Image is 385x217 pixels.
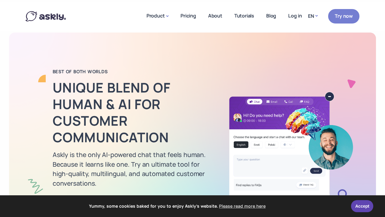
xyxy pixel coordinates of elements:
img: Askly [26,11,66,21]
a: Blog [260,2,282,30]
a: EN [308,12,317,20]
a: Accept [351,200,373,212]
a: About [202,2,228,30]
img: AI multilingual chat [224,92,358,203]
span: Yummy, some cookies baked for you to enjoy Askly's website. [9,202,347,211]
a: Tutorials [228,2,260,30]
h2: BEST OF BOTH WORLDS [53,69,215,75]
a: Try now [328,9,359,23]
a: Log in [282,2,308,30]
p: Askly is the only AI-powered chat that feels human. Because it learns like one. Try an ultimate t... [53,150,215,188]
a: learn more about cookies [218,202,266,211]
a: Pricing [174,2,202,30]
a: Product [140,2,174,31]
h2: Unique blend of human & AI for customer communication [53,79,215,146]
